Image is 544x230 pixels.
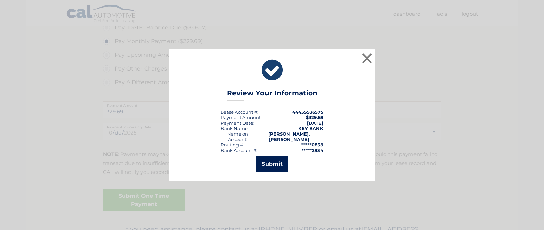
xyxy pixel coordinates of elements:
div: Routing #: [221,142,244,148]
strong: [PERSON_NAME], [PERSON_NAME] [268,131,310,142]
div: Payment Amount: [221,115,262,120]
strong: KEY BANK [298,126,323,131]
div: : [221,120,254,126]
span: [DATE] [307,120,323,126]
span: $329.69 [306,115,323,120]
div: Lease Account #: [221,109,258,115]
span: Payment Date [221,120,253,126]
div: Bank Name: [221,126,249,131]
div: Bank Account #: [221,148,257,153]
button: × [360,51,374,65]
div: Name on Account: [221,131,255,142]
h3: Review Your Information [227,89,317,101]
strong: 44455536575 [292,109,323,115]
button: Submit [256,156,288,172]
